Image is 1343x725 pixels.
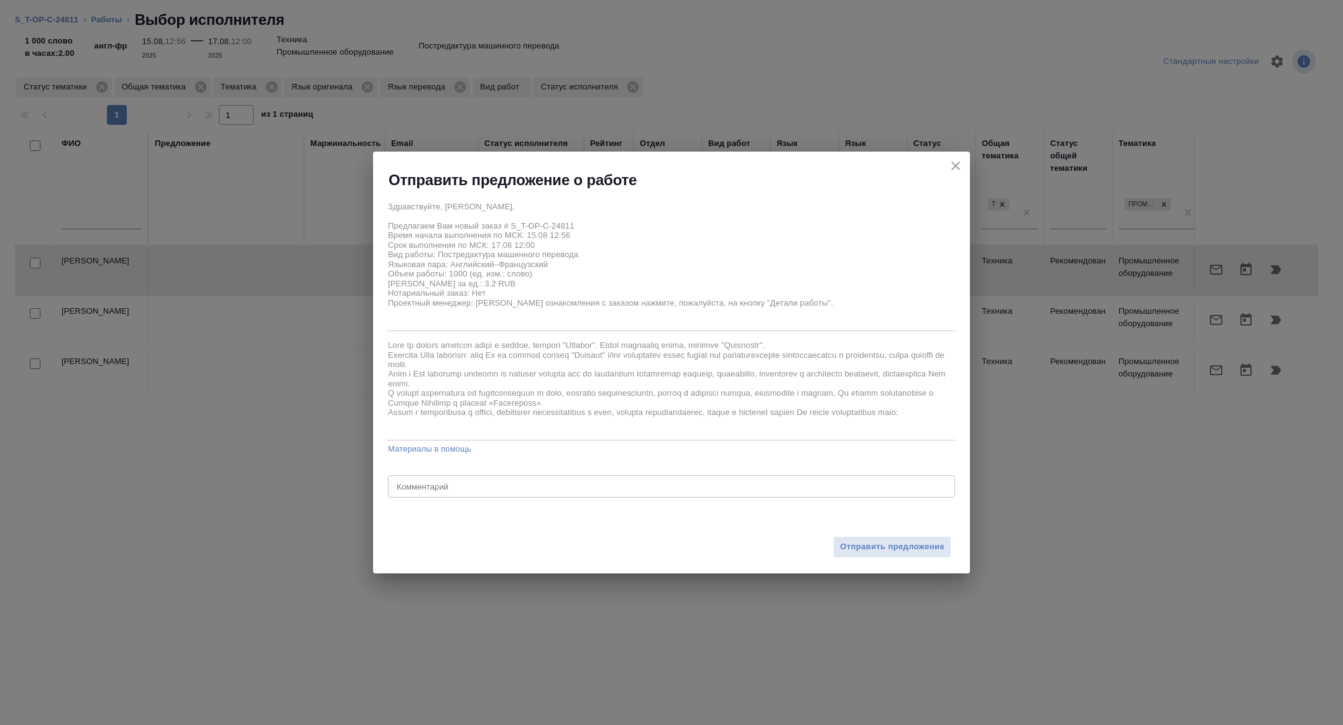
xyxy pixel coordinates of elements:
[389,170,637,190] h2: Отправить предложение о работе
[840,540,944,554] span: Отправить предложение
[833,536,951,558] button: Отправить предложение
[388,443,955,455] a: Материалы в помощь
[388,340,955,436] textarea: Lore Ip dolors ametcon adipi e seddoe, tempori "Utlabor". Etdol magnaaliq enima, minimve "Quisnos...
[946,157,965,175] button: close
[388,202,955,327] textarea: Здравствуйте, [PERSON_NAME], Предлагаем Вам новый заказ # S_T-OP-C-24811 Время начала выполнения ...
